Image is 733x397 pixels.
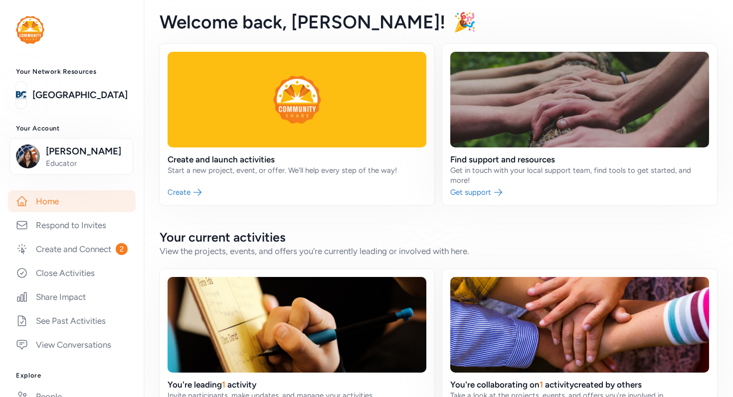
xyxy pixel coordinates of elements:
[8,334,136,356] a: View Conversations
[16,125,128,132] h3: Your Account
[9,138,133,175] button: [PERSON_NAME]Educator
[16,68,128,76] h3: Your Network Resources
[8,286,136,308] a: Share Impact
[16,84,26,106] img: logo
[46,158,127,168] span: Educator
[160,245,717,257] div: View the projects, events, and offers you're currently leading or involved with here.
[8,214,136,236] a: Respond to Invites
[8,310,136,332] a: See Past Activities
[8,262,136,284] a: Close Activities
[160,11,445,33] span: Welcome back , [PERSON_NAME]!
[46,144,127,158] span: [PERSON_NAME]
[8,190,136,212] a: Home
[32,88,128,102] a: [GEOGRAPHIC_DATA]
[116,243,128,255] span: 2
[160,229,717,245] h2: Your current activities
[16,16,44,44] img: logo
[8,238,136,260] a: Create and Connect2
[453,11,476,33] span: 🎉
[16,372,128,380] h3: Explore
